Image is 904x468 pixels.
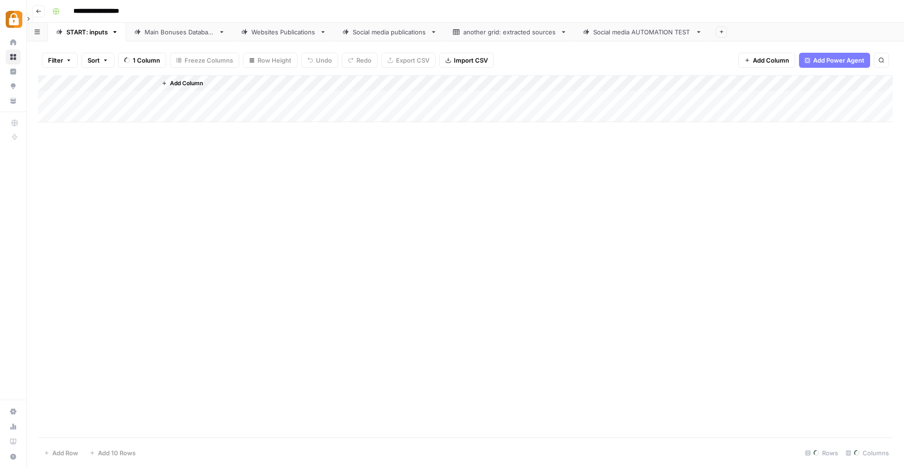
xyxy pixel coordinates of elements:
[593,27,692,37] div: Social media AUTOMATION TEST
[98,448,136,458] span: Add 10 Rows
[301,53,338,68] button: Undo
[801,445,842,460] div: Rows
[738,53,795,68] button: Add Column
[813,56,864,65] span: Add Power Agent
[88,56,100,65] span: Sort
[118,53,166,68] button: 1 Column
[575,23,710,41] a: Social media AUTOMATION TEST
[445,23,575,41] a: another grid: extracted sources
[243,53,298,68] button: Row Height
[81,53,114,68] button: Sort
[316,56,332,65] span: Undo
[133,56,160,65] span: 1 Column
[185,56,233,65] span: Freeze Columns
[84,445,141,460] button: Add 10 Rows
[454,56,488,65] span: Import CSV
[334,23,445,41] a: Social media publications
[356,56,371,65] span: Redo
[6,49,21,65] a: Browse
[6,434,21,449] a: Learning Hub
[799,53,870,68] button: Add Power Agent
[233,23,334,41] a: Websites Publications
[158,77,207,89] button: Add Column
[6,449,21,464] button: Help + Support
[842,445,893,460] div: Columns
[396,56,429,65] span: Export CSV
[48,23,126,41] a: START: inputs
[6,93,21,108] a: Your Data
[6,404,21,419] a: Settings
[353,27,427,37] div: Social media publications
[463,27,557,37] div: another grid: extracted sources
[342,53,378,68] button: Redo
[6,79,21,94] a: Opportunities
[753,56,789,65] span: Add Column
[6,35,21,50] a: Home
[52,448,78,458] span: Add Row
[251,27,316,37] div: Websites Publications
[170,53,239,68] button: Freeze Columns
[6,8,21,31] button: Workspace: Adzz
[439,53,494,68] button: Import CSV
[6,11,23,28] img: Adzz Logo
[48,56,63,65] span: Filter
[6,64,21,79] a: Insights
[258,56,291,65] span: Row Height
[381,53,436,68] button: Export CSV
[6,419,21,434] a: Usage
[42,53,78,68] button: Filter
[145,27,215,37] div: Main Bonuses Database
[126,23,233,41] a: Main Bonuses Database
[170,79,203,88] span: Add Column
[66,27,108,37] div: START: inputs
[38,445,84,460] button: Add Row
